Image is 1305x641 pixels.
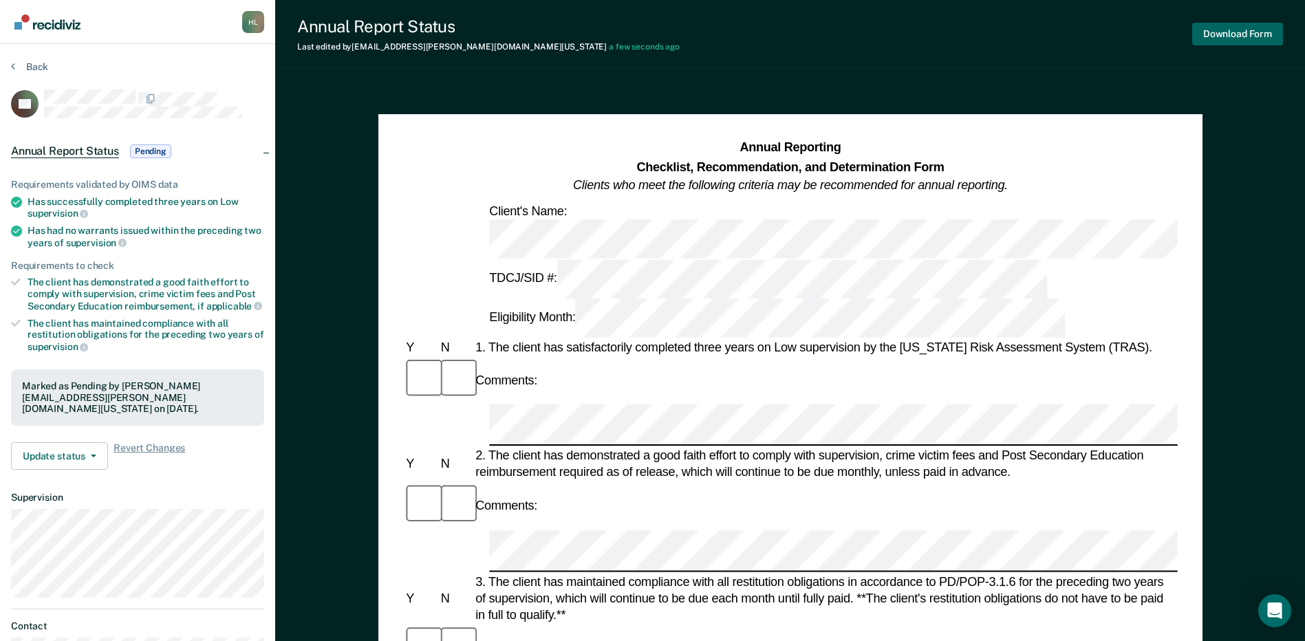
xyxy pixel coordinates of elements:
[11,61,48,73] button: Back
[297,17,680,36] div: Annual Report Status
[28,208,88,219] span: supervision
[11,442,108,470] button: Update status
[130,144,171,158] span: Pending
[636,160,944,173] strong: Checklist, Recommendation, and Determination Form
[473,448,1178,481] div: 2. The client has demonstrated a good faith effort to comply with supervision, crime victim fees ...
[206,301,262,312] span: applicable
[28,225,264,248] div: Has had no warrants issued within the preceding two years of
[14,14,80,30] img: Recidiviz
[11,260,264,272] div: Requirements to check
[28,318,264,353] div: The client has maintained compliance with all restitution obligations for the preceding two years of
[66,237,127,248] span: supervision
[28,196,264,219] div: Has successfully completed three years on Low
[22,380,253,415] div: Marked as Pending by [PERSON_NAME][EMAIL_ADDRESS][PERSON_NAME][DOMAIN_NAME][US_STATE] on [DATE].
[1192,23,1283,45] button: Download Form
[11,179,264,191] div: Requirements validated by OIMS data
[473,339,1178,356] div: 1. The client has satisfactorily completed three years on Low supervision by the [US_STATE] Risk ...
[11,144,119,158] span: Annual Report Status
[609,42,680,52] span: a few seconds ago
[473,372,540,389] div: Comments:
[438,456,472,472] div: N
[486,298,1068,338] div: Eligibility Month:
[473,573,1178,623] div: 3. The client has maintained compliance with all restitution obligations in accordance to PD/POP-...
[28,341,88,352] span: supervision
[486,259,1049,298] div: TDCJ/SID #:
[242,11,264,33] div: H L
[438,339,472,356] div: N
[297,42,680,52] div: Last edited by [EMAIL_ADDRESS][PERSON_NAME][DOMAIN_NAME][US_STATE]
[740,141,841,155] strong: Annual Reporting
[403,456,438,472] div: Y
[1258,594,1291,627] div: Open Intercom Messenger
[573,178,1008,192] em: Clients who meet the following criteria may be recommended for annual reporting.
[11,492,264,503] dt: Supervision
[403,339,438,356] div: Y
[473,497,540,514] div: Comments:
[11,620,264,632] dt: Contact
[28,276,264,312] div: The client has demonstrated a good faith effort to comply with supervision, crime victim fees and...
[114,442,185,470] span: Revert Changes
[242,11,264,33] button: Profile dropdown button
[438,590,472,607] div: N
[403,590,438,607] div: Y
